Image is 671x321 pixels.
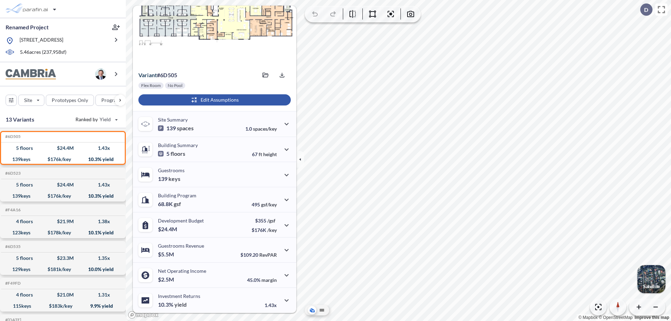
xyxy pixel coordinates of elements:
[308,306,316,314] button: Aerial View
[158,268,206,274] p: Net Operating Income
[635,315,669,320] a: Improve this map
[4,207,21,212] h5: Click to copy the code
[247,277,277,283] p: 45.0%
[4,244,21,249] h5: Click to copy the code
[24,97,32,104] p: Site
[174,301,187,308] span: yield
[252,151,277,157] p: 67
[158,200,181,207] p: 68.8K
[318,306,326,314] button: Site Plan
[18,95,44,106] button: Site
[95,95,133,106] button: Program
[138,72,157,78] span: Variant
[158,167,185,173] p: Guestrooms
[171,150,185,157] span: floors
[6,23,49,31] p: Renamed Project
[168,175,180,182] span: keys
[4,134,21,139] h5: Click to copy the code
[252,218,277,224] p: $355
[245,126,277,132] p: 1.0
[177,125,194,132] span: spaces
[158,293,200,299] p: Investment Returns
[599,315,633,320] a: OpenStreetMap
[70,114,122,125] button: Ranked by Yield
[259,252,277,258] span: RevPAR
[6,69,56,80] img: BrandImage
[263,151,277,157] span: height
[95,68,106,80] img: user logo
[261,277,277,283] span: margin
[637,265,665,293] img: Switcher Image
[253,126,277,132] span: spaces/key
[578,315,598,320] a: Mapbox
[637,265,665,293] button: Switcher ImageSatellite
[158,251,175,258] p: $5.5M
[100,116,111,123] span: Yield
[138,94,291,105] button: Edit Assumptions
[158,175,180,182] p: 139
[158,142,198,148] p: Building Summary
[158,243,204,249] p: Guestrooms Revenue
[267,227,277,233] span: /key
[4,281,21,286] h5: Click to copy the code
[252,202,277,207] p: 495
[138,72,177,79] p: # 6d505
[643,284,660,289] p: Satellite
[261,202,277,207] span: gsf/key
[46,95,94,106] button: Prototypes Only
[101,97,121,104] p: Program
[52,97,88,104] p: Prototypes Only
[20,49,66,56] p: 5.46 acres ( 237,958 sf)
[158,301,187,308] p: 10.3%
[141,83,161,88] p: Flex Room
[158,218,204,224] p: Development Budget
[174,200,181,207] span: gsf
[128,311,159,319] a: Mapbox homepage
[6,115,34,124] p: 13 Variants
[4,171,21,176] h5: Click to copy the code
[265,302,277,308] p: 1.43x
[644,7,648,13] p: D
[158,276,175,283] p: $2.5M
[259,151,262,157] span: ft
[158,226,178,233] p: $24.4M
[158,125,194,132] p: 139
[158,192,196,198] p: Building Program
[158,150,185,157] p: 5
[158,117,188,123] p: Site Summary
[267,218,275,224] span: /gsf
[240,252,277,258] p: $109.20
[252,227,277,233] p: $176K
[20,36,63,45] p: [STREET_ADDRESS]
[168,83,182,88] p: No Pool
